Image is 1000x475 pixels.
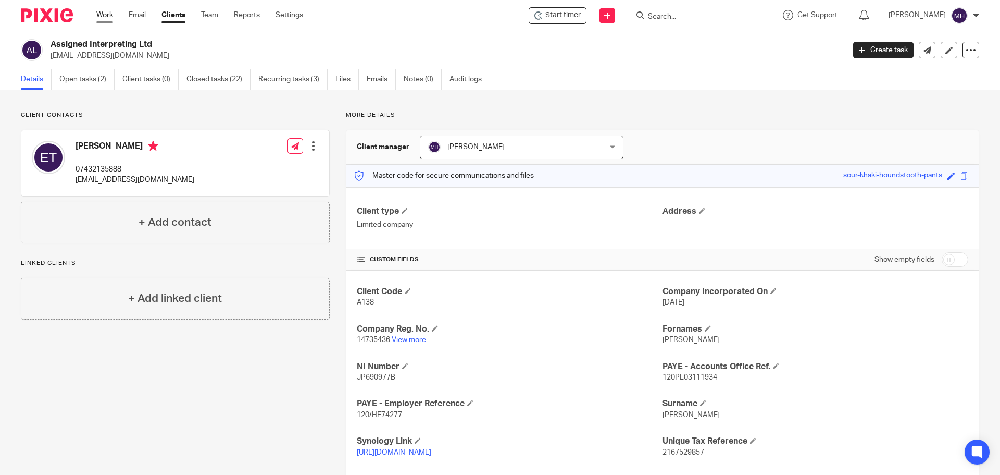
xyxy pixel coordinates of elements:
p: [EMAIL_ADDRESS][DOMAIN_NAME] [51,51,838,61]
h4: Client type [357,206,662,217]
a: Audit logs [449,69,490,90]
a: Client tasks (0) [122,69,179,90]
h4: Address [662,206,968,217]
div: Assigned Interpreting Ltd [529,7,586,24]
h4: Fornames [662,324,968,335]
h4: Unique Tax Reference [662,436,968,447]
p: Limited company [357,220,662,230]
p: 07432135888 [76,164,194,175]
h4: NI Number [357,361,662,372]
a: Closed tasks (22) [186,69,251,90]
span: 2167529857 [662,449,704,456]
h4: Client Code [357,286,662,297]
span: [PERSON_NAME] [662,411,720,419]
img: svg%3E [21,39,43,61]
h2: Assigned Interpreting Ltd [51,39,680,50]
a: Details [21,69,52,90]
img: Pixie [21,8,73,22]
span: JP690977B [357,374,395,381]
a: Clients [161,10,185,20]
div: sour-khaki-houndstooth-pants [843,170,942,182]
h3: Client manager [357,142,409,152]
p: Linked clients [21,259,330,267]
h4: Synology Link [357,436,662,447]
span: [DATE] [662,299,684,306]
a: Email [129,10,146,20]
a: Create task [853,42,914,58]
h4: PAYE - Employer Reference [357,398,662,409]
img: svg%3E [428,141,441,153]
img: svg%3E [951,7,968,24]
h4: Company Reg. No. [357,324,662,335]
a: Work [96,10,113,20]
a: Emails [367,69,396,90]
a: Open tasks (2) [59,69,115,90]
h4: PAYE - Accounts Office Ref. [662,361,968,372]
img: svg%3E [32,141,65,174]
span: 120/HE74277 [357,411,402,419]
h4: Company Incorporated On [662,286,968,297]
span: [PERSON_NAME] [662,336,720,344]
a: Notes (0) [404,69,442,90]
a: View more [392,336,426,344]
p: Master code for secure communications and files [354,170,534,181]
i: Primary [148,141,158,151]
h4: [PERSON_NAME] [76,141,194,154]
span: A138 [357,299,374,306]
label: Show empty fields [874,254,934,265]
input: Search [647,13,741,22]
span: Start timer [545,10,581,21]
a: Recurring tasks (3) [258,69,328,90]
a: Reports [234,10,260,20]
p: More details [346,111,979,119]
span: 120PL03111934 [662,374,717,381]
a: Settings [276,10,303,20]
p: Client contacts [21,111,330,119]
span: Get Support [797,11,838,19]
a: Team [201,10,218,20]
a: [URL][DOMAIN_NAME] [357,449,431,456]
span: 14735436 [357,336,390,344]
h4: CUSTOM FIELDS [357,255,662,264]
a: Files [335,69,359,90]
h4: + Add linked client [128,290,222,307]
h4: Surname [662,398,968,409]
span: [PERSON_NAME] [447,143,505,151]
h4: + Add contact [139,214,211,230]
p: [PERSON_NAME] [889,10,946,20]
p: [EMAIL_ADDRESS][DOMAIN_NAME] [76,175,194,185]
